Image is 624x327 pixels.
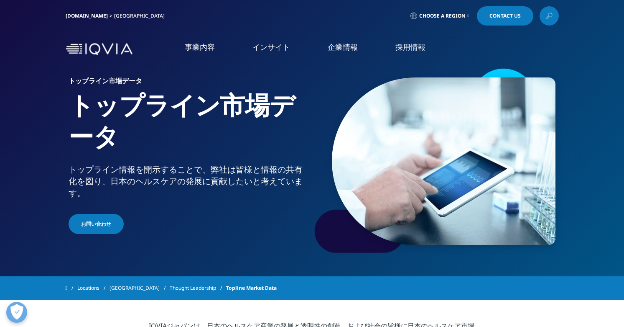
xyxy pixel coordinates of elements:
[77,281,110,296] a: Locations
[69,164,309,199] div: トップライン情報を開示することで、弊社は皆様と情報の共有化を図り、日本のヘルスケアの発展に貢献したいと考えています。
[110,281,170,296] a: [GEOGRAPHIC_DATA]
[419,13,466,19] span: Choose a Region
[136,29,559,69] nav: Primary
[69,89,309,164] h1: トップライン市場データ
[81,220,111,228] span: お問い合わせ
[66,12,108,19] a: [DOMAIN_NAME]
[6,302,27,323] button: 優先設定センターを開く
[226,281,277,296] span: Topline Market Data
[69,214,124,234] a: お問い合わせ
[332,77,555,245] img: 299_analyze-an-experiment-by-tablet.jpg
[69,77,309,89] h6: トップライン市場データ
[477,6,533,26] a: Contact Us
[185,42,215,52] a: 事業内容
[489,13,521,18] span: Contact Us
[395,42,425,52] a: 採用情報
[114,13,168,19] div: [GEOGRAPHIC_DATA]
[252,42,290,52] a: インサイト
[328,42,358,52] a: 企業情報
[170,281,226,296] a: Thought Leadership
